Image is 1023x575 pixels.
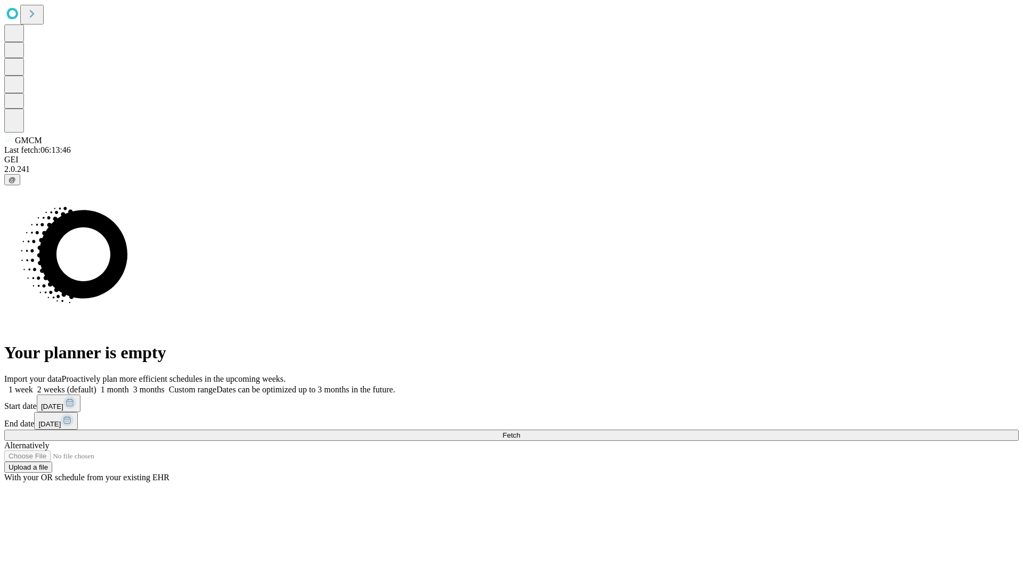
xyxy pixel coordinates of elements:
[502,431,520,439] span: Fetch
[38,420,61,428] span: [DATE]
[9,176,16,184] span: @
[4,343,1019,363] h1: Your planner is empty
[37,385,96,394] span: 2 weeks (default)
[4,174,20,185] button: @
[37,395,80,412] button: [DATE]
[4,441,49,450] span: Alternatively
[4,412,1019,430] div: End date
[4,374,62,383] span: Import your data
[216,385,395,394] span: Dates can be optimized up to 3 months in the future.
[4,165,1019,174] div: 2.0.241
[101,385,129,394] span: 1 month
[9,385,33,394] span: 1 week
[4,155,1019,165] div: GEI
[4,145,71,154] span: Last fetch: 06:13:46
[4,395,1019,412] div: Start date
[133,385,165,394] span: 3 months
[15,136,42,145] span: GMCM
[4,430,1019,441] button: Fetch
[169,385,216,394] span: Custom range
[62,374,286,383] span: Proactively plan more efficient schedules in the upcoming weeks.
[41,402,63,410] span: [DATE]
[4,462,52,473] button: Upload a file
[34,412,78,430] button: [DATE]
[4,473,169,482] span: With your OR schedule from your existing EHR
